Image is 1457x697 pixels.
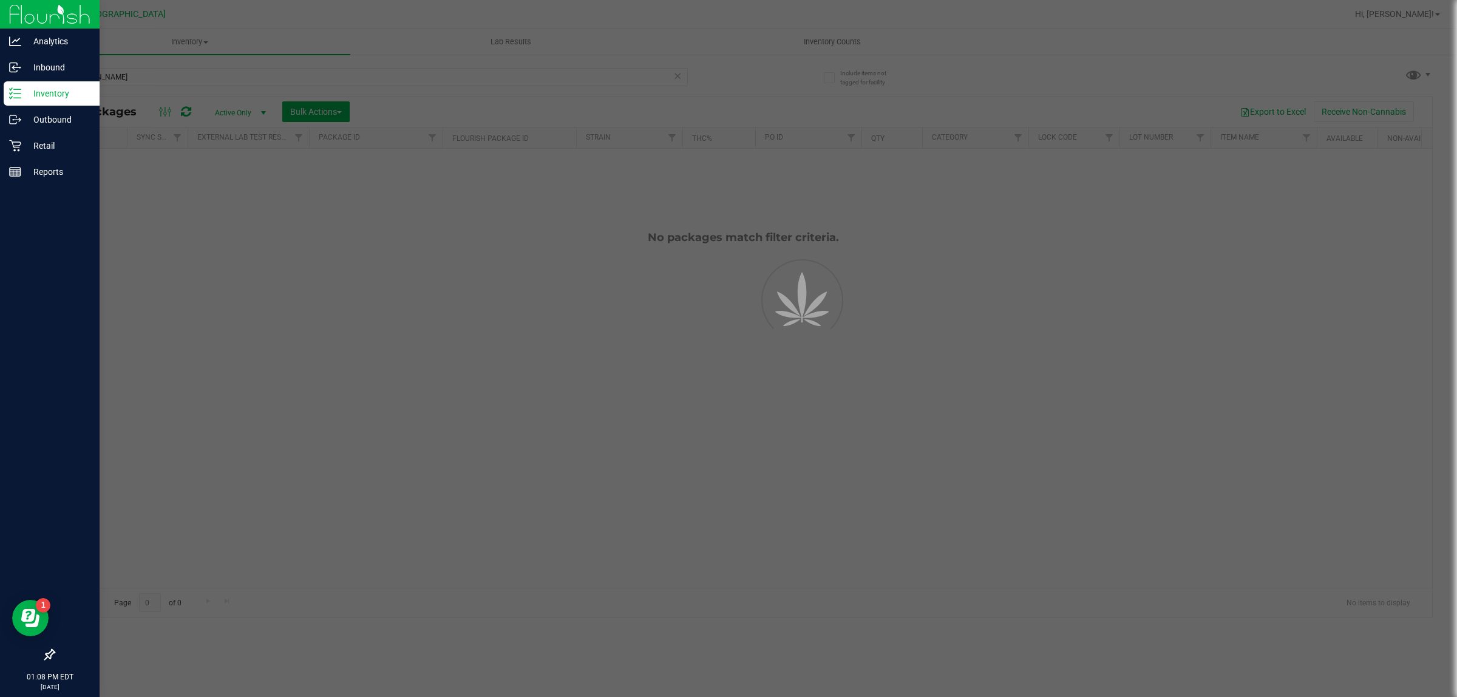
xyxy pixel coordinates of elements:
iframe: Resource center [12,600,49,636]
p: Reports [21,165,94,179]
inline-svg: Retail [9,140,21,152]
inline-svg: Analytics [9,35,21,47]
p: Inventory [21,86,94,101]
p: [DATE] [5,682,94,692]
inline-svg: Reports [9,166,21,178]
p: Retail [21,138,94,153]
p: Inbound [21,60,94,75]
inline-svg: Inbound [9,61,21,73]
iframe: Resource center unread badge [36,598,50,613]
p: Outbound [21,112,94,127]
p: 01:08 PM EDT [5,671,94,682]
inline-svg: Outbound [9,114,21,126]
p: Analytics [21,34,94,49]
inline-svg: Inventory [9,87,21,100]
